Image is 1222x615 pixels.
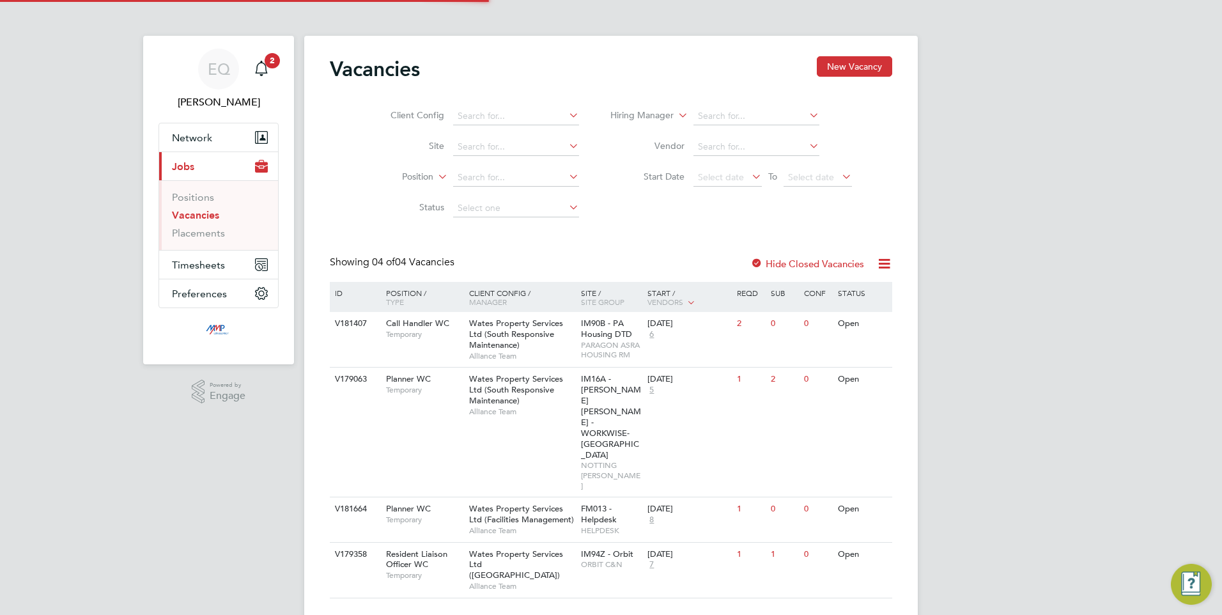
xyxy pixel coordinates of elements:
[159,279,278,307] button: Preferences
[265,53,280,68] span: 2
[159,180,278,250] div: Jobs
[647,515,656,525] span: 8
[372,256,395,269] span: 04 of
[172,209,219,221] a: Vacancies
[360,171,433,183] label: Position
[764,168,781,185] span: To
[330,56,420,82] h2: Vacancies
[647,374,731,385] div: [DATE]
[835,312,890,336] div: Open
[581,559,642,570] span: ORBIT C&N
[469,407,575,417] span: Alliance Team
[201,321,237,341] img: mmpconsultancy-logo-retina.png
[172,191,214,203] a: Positions
[453,138,579,156] input: Search for...
[647,318,731,329] div: [DATE]
[693,138,819,156] input: Search for...
[386,373,431,384] span: Planner WC
[210,391,245,401] span: Engage
[386,318,449,329] span: Call Handler WC
[581,503,617,525] span: FM013 - Helpdesk
[801,312,834,336] div: 0
[581,318,632,339] span: IM90B - PA Housing DTD
[768,282,801,304] div: Sub
[835,543,890,566] div: Open
[734,368,767,391] div: 1
[386,329,463,339] span: Temporary
[386,549,447,570] span: Resident Liaison Officer WC
[581,340,642,360] span: PARAGON ASRA HOUSING RM
[835,368,890,391] div: Open
[801,282,834,304] div: Conf
[469,351,575,361] span: Alliance Team
[386,570,463,580] span: Temporary
[611,171,684,182] label: Start Date
[578,282,645,313] div: Site /
[647,504,731,515] div: [DATE]
[372,256,454,269] span: 04 Vacancies
[172,160,194,173] span: Jobs
[210,380,245,391] span: Powered by
[159,321,279,341] a: Go to home page
[330,256,457,269] div: Showing
[453,107,579,125] input: Search for...
[647,329,656,340] span: 6
[172,288,227,300] span: Preferences
[647,559,656,570] span: 7
[734,282,767,304] div: Reqd
[332,497,376,521] div: V181664
[1171,564,1212,605] button: Engage Resource Center
[469,525,575,536] span: Alliance Team
[159,49,279,110] a: EQ[PERSON_NAME]
[768,543,801,566] div: 1
[332,543,376,566] div: V179358
[159,95,279,110] span: Eva Quinn
[159,251,278,279] button: Timesheets
[801,543,834,566] div: 0
[647,549,731,560] div: [DATE]
[386,385,463,395] span: Temporary
[249,49,274,90] a: 2
[469,318,563,350] span: Wates Property Services Ltd (South Responsive Maintenance)
[332,312,376,336] div: V181407
[693,107,819,125] input: Search for...
[453,169,579,187] input: Search for...
[801,497,834,521] div: 0
[734,312,767,336] div: 2
[644,282,734,314] div: Start /
[581,297,624,307] span: Site Group
[376,282,466,313] div: Position /
[192,380,246,404] a: Powered byEngage
[159,152,278,180] button: Jobs
[469,297,507,307] span: Manager
[208,61,230,77] span: EQ
[172,259,225,271] span: Timesheets
[386,503,431,514] span: Planner WC
[332,368,376,391] div: V179063
[647,297,683,307] span: Vendors
[469,373,563,406] span: Wates Property Services Ltd (South Responsive Maintenance)
[581,460,642,490] span: NOTTING [PERSON_NAME]
[332,282,376,304] div: ID
[386,297,404,307] span: Type
[801,368,834,391] div: 0
[835,282,890,304] div: Status
[581,373,641,460] span: IM16A - [PERSON_NAME] [PERSON_NAME] - WORKWISE- [GEOGRAPHIC_DATA]
[159,123,278,152] button: Network
[371,109,444,121] label: Client Config
[143,36,294,364] nav: Main navigation
[172,227,225,239] a: Placements
[172,132,212,144] span: Network
[698,171,744,183] span: Select date
[371,201,444,213] label: Status
[647,385,656,396] span: 5
[734,497,767,521] div: 1
[835,497,890,521] div: Open
[386,515,463,525] span: Temporary
[581,549,633,559] span: IM94Z - Orbit
[466,282,578,313] div: Client Config /
[768,312,801,336] div: 0
[611,140,684,152] label: Vendor
[453,199,579,217] input: Select one
[581,525,642,536] span: HELPDESK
